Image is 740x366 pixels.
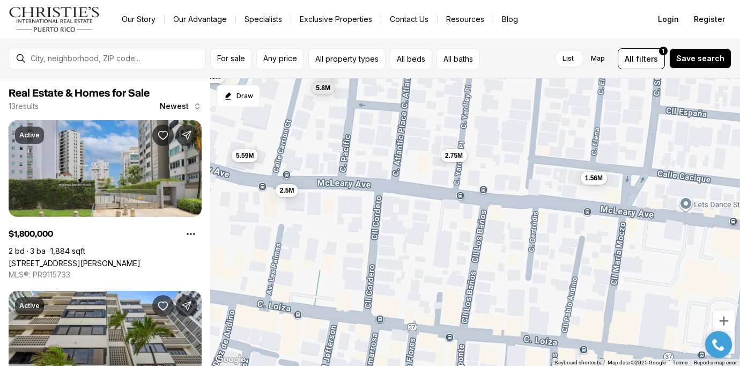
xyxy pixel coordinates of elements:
[676,54,724,63] span: Save search
[236,12,291,27] a: Specialists
[153,96,208,117] button: Newest
[236,151,254,160] span: 5.59M
[554,49,582,68] label: List
[694,15,725,24] span: Register
[618,48,665,69] button: Allfilters1
[436,48,480,69] button: All baths
[113,12,164,27] a: Our Story
[256,48,304,69] button: Any price
[9,6,100,32] img: logo
[180,223,202,245] button: Property options
[658,15,679,24] span: Login
[9,88,150,99] span: Real Estate & Homes for Sale
[160,102,189,111] span: Newest
[276,184,299,197] button: 2.5M
[152,295,174,317] button: Save Property: 56 KINGS COURT ST #2A
[217,54,245,63] span: For sale
[390,48,432,69] button: All beds
[381,12,437,27] button: Contact Us
[203,72,220,81] span: 1.45M
[713,310,735,332] button: Zoom in
[9,102,39,111] p: 13 results
[176,295,197,317] button: Share Property
[694,360,737,365] a: Report a map error
[176,125,197,146] button: Share Property
[291,12,381,27] a: Exclusive Properties
[445,151,463,160] span: 2.75M
[687,9,731,30] button: Register
[280,186,294,195] span: 2.5M
[152,125,174,146] button: Save Property: 59 KINGS COURT #503
[19,131,40,140] p: Active
[217,85,260,107] button: Start drawing
[585,173,603,182] span: 1.56M
[19,302,40,310] p: Active
[308,48,386,69] button: All property types
[669,48,731,69] button: Save search
[662,47,664,55] span: 1
[493,12,527,27] a: Blog
[672,360,687,365] a: Terms (opens in new tab)
[441,149,467,162] button: 2.75M
[438,12,493,27] a: Resources
[608,360,666,365] span: Map data ©2025 Google
[210,48,252,69] button: For sale
[198,70,225,83] button: 1.45M
[9,259,140,268] a: 59 KINGS COURT #503, SAN JUAN PR, 00912
[312,81,335,94] button: 5.8M
[582,49,613,68] label: Map
[636,53,658,64] span: filters
[316,83,330,92] span: 5.8M
[232,149,258,162] button: 5.59M
[581,171,607,184] button: 1.56M
[652,9,685,30] button: Login
[625,53,634,64] span: All
[263,54,297,63] span: Any price
[165,12,235,27] a: Our Advantage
